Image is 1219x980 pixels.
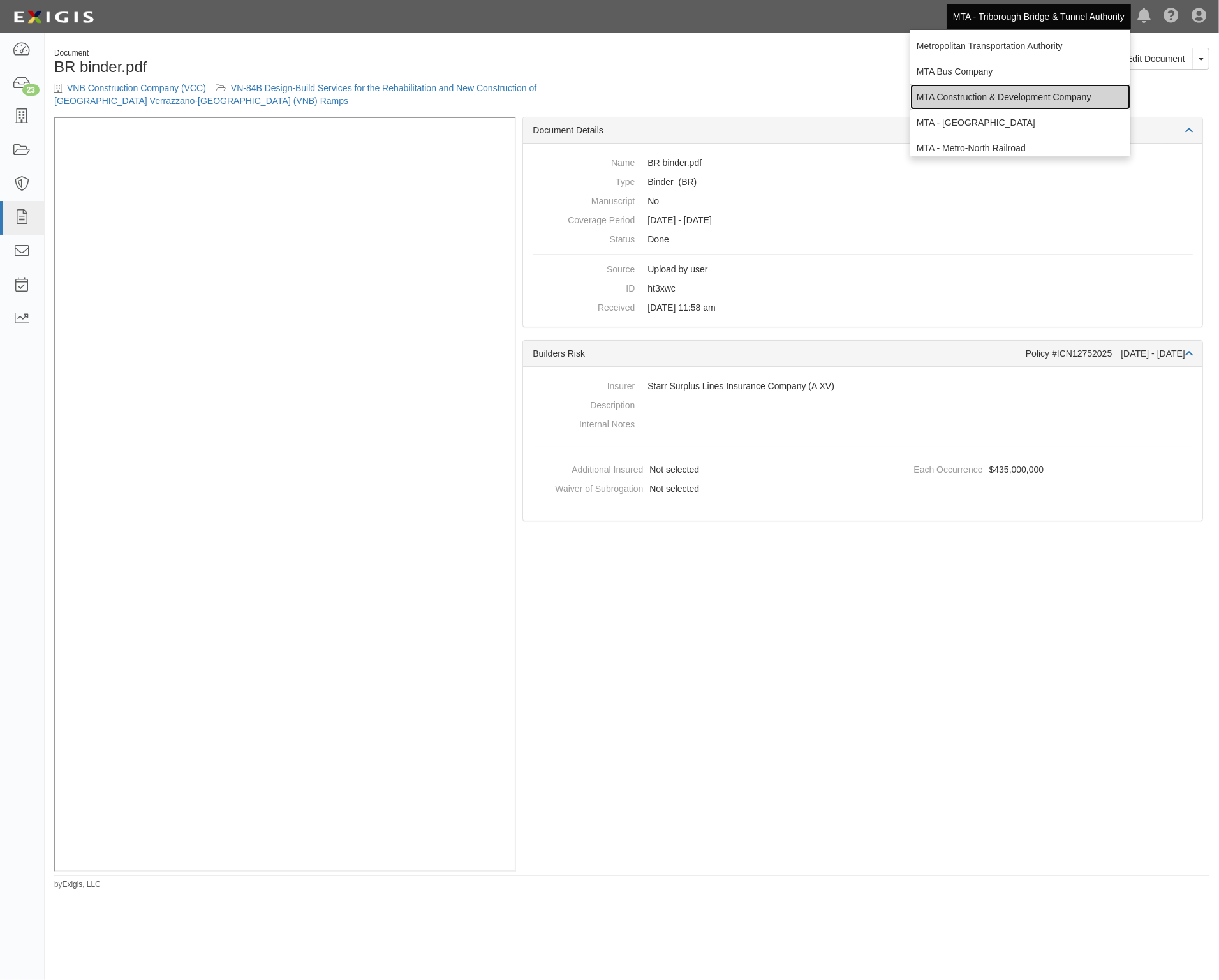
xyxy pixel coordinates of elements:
[1164,9,1179,24] i: Help Center - Complianz
[533,260,635,276] dt: Source
[533,396,635,412] dt: Description
[910,135,1130,161] a: MTA - Metro-North Railroad
[528,460,643,476] dt: Additional Insured
[533,298,1193,317] dd: [DATE] 11:58 am
[910,59,1130,84] a: MTA Bus Company
[533,211,1193,230] dd: [DATE] - [DATE]
[523,117,1202,144] div: Document Details
[67,83,206,93] a: VNB Construction Company (VCC)
[54,83,536,106] a: VN-84B Design-Build Services for the Rehabilitation and New Construction of [GEOGRAPHIC_DATA] Ver...
[528,479,857,498] dd: Not selected
[533,260,1193,279] dd: Upload by user
[533,279,635,295] dt: ID
[533,376,1193,396] dd: Starr Surplus Lines Insurance Company (A XV)
[533,347,1026,360] div: Builders Risk
[947,4,1131,29] a: MTA - Triborough Bridge & Tunnel Authority
[533,153,1193,172] dd: BR binder.pdf
[910,33,1130,59] a: Metropolitan Transportation Authority
[910,84,1130,110] a: MTA Construction & Development Company
[533,191,635,207] dt: Manuscript
[533,376,635,392] dt: Insurer
[533,279,1193,298] dd: ht3xwc
[533,230,1193,249] dd: Done
[54,48,623,59] div: Document
[533,172,1193,191] dd: Builders Risk
[22,84,40,96] div: 23
[1118,48,1193,70] a: Edit Document
[910,110,1130,135] a: MTA - [GEOGRAPHIC_DATA]
[533,298,635,314] dt: Received
[533,230,635,246] dt: Status
[533,211,635,226] dt: Coverage Period
[54,879,101,890] small: by
[1026,347,1193,360] div: Policy #ICN12752025 [DATE] - [DATE]
[533,415,635,431] dt: Internal Notes
[54,59,623,75] h1: BR binder.pdf
[533,153,635,169] dt: Name
[10,6,98,29] img: logo-5460c22ac91f19d4615b14bd174203de0afe785f0fc80cf4dbbc73dc1793850b.png
[533,191,1193,211] dd: No
[528,460,857,479] dd: Not selected
[528,479,643,495] dt: Waiver of Subrogation
[868,460,1197,479] dd: $435,000,000
[868,460,983,476] dt: Each Occurrence
[533,172,635,188] dt: Type
[63,880,101,889] a: Exigis, LLC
